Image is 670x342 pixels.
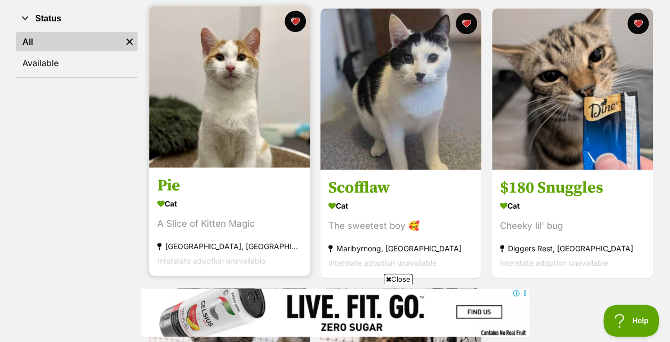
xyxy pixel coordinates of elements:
span: Interstate adoption unavailable [328,258,437,267]
img: $180 Snuggles [492,9,653,170]
div: Status [16,30,138,77]
img: Scofflaw [320,9,481,170]
button: favourite [285,11,306,32]
div: Maribyrnong, [GEOGRAPHIC_DATA] [328,241,473,256]
div: [GEOGRAPHIC_DATA], [GEOGRAPHIC_DATA] [157,239,302,253]
a: $180 Snuggles Cat Cheeky lil' bug Diggers Rest, [GEOGRAPHIC_DATA] Interstate adoption unavailable... [492,170,653,278]
div: The sweetest boy 🥰 [328,219,473,233]
div: Cat [328,198,473,213]
a: All [16,32,122,51]
span: Interstate adoption unavailable [500,258,608,267]
h3: Pie [157,176,302,196]
iframe: Help Scout Beacon - Open [603,305,659,337]
div: A Slice of Kitten Magic [157,217,302,231]
img: Pie [149,6,310,168]
span: Close [384,274,413,284]
a: Available [16,53,138,73]
h3: $180 Snuggles [500,178,645,198]
a: Pie Cat A Slice of Kitten Magic [GEOGRAPHIC_DATA], [GEOGRAPHIC_DATA] Interstate adoption unavaila... [149,168,310,276]
div: Cheeky lil' bug [500,219,645,233]
a: Scofflaw Cat The sweetest boy 🥰 Maribyrnong, [GEOGRAPHIC_DATA] Interstate adoption unavailable fa... [320,170,481,278]
h3: Scofflaw [328,178,473,198]
button: Status [16,12,138,26]
span: Interstate adoption unavailable [157,256,265,265]
a: Remove filter [122,32,138,51]
div: Diggers Rest, [GEOGRAPHIC_DATA] [500,241,645,256]
button: favourite [456,13,478,34]
div: Cat [157,196,302,211]
button: favourite [627,13,649,34]
div: Cat [500,198,645,213]
iframe: Advertisement [141,289,529,337]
